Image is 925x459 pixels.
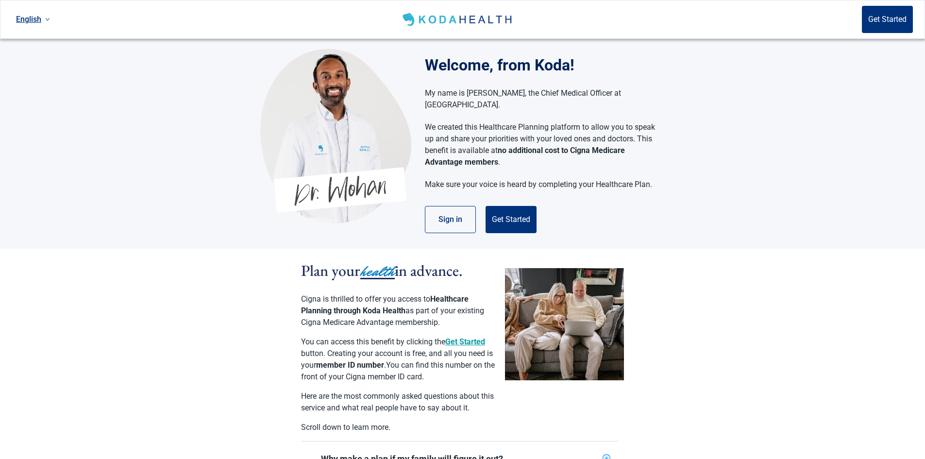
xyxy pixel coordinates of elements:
button: Sign in [425,206,476,233]
p: Scroll down to learn more. [301,422,495,433]
a: Current language: English [12,11,54,27]
img: planSectionCouple-CV0a0q8G.png [505,268,624,380]
img: Koda Health [260,49,411,223]
span: Plan your [301,260,360,281]
span: health [360,261,395,282]
button: Get Started [862,6,913,33]
p: Here are the most commonly asked questions about this service and what real people have to say ab... [301,391,495,414]
span: down [45,17,50,22]
p: My name is [PERSON_NAME], the Chief Medical Officer at [GEOGRAPHIC_DATA]. [425,87,656,111]
p: You can access this benefit by clicking the button. Creating your account is free, and all you ne... [301,336,495,383]
span: in advance. [395,260,463,281]
strong: member ID number [316,360,384,370]
p: We created this Healthcare Planning platform to allow you to speak up and share your priorities w... [425,121,656,168]
button: Get Started [486,206,537,233]
div: Welcome, from Koda! [425,53,665,77]
button: Get Started [445,336,485,348]
strong: no additional cost to Cigna Medicare Advantage members [425,146,625,167]
span: Cigna is thrilled to offer you access to [301,294,430,304]
p: Make sure your voice is heard by completing your Healthcare Plan. [425,179,656,190]
img: Koda Health [401,12,516,27]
